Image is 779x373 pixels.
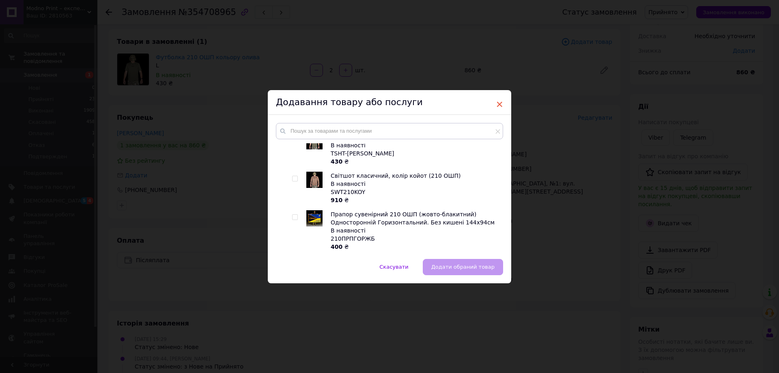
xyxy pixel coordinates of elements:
span: Прапор сувенірний 210 ОШП (жовто-блакитний) Односторонній Горизонтальний. Без кишені 144х94см [331,211,495,226]
span: Світшот класичний, колір койот (210 ОШП) [331,172,461,179]
div: В наявності [331,141,499,149]
span: × [496,97,503,111]
div: Додавання товару або послуги [268,90,511,115]
img: Прапор сувенірний 210 ОШП (жовто-блакитний) Односторонній Горизонтальний. Без кишені 144х94см [306,210,323,226]
div: В наявності [331,180,499,188]
div: ₴ [331,157,499,166]
img: Світшот класичний, колір койот (210 ОШП) [306,172,323,188]
div: ₴ [331,196,499,204]
button: Скасувати [371,259,417,275]
span: TSHT-[PERSON_NAME] [331,150,394,157]
b: 430 [331,158,342,165]
div: В наявності [331,226,499,235]
span: Скасувати [379,264,408,270]
span: SWT210KOY [331,189,365,195]
span: 210ПРПГОРЖБ [331,235,375,242]
b: 400 [331,244,342,250]
div: ₴ [331,243,499,251]
input: Пошук за товарами та послугами [276,123,503,139]
b: 910 [331,197,342,203]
